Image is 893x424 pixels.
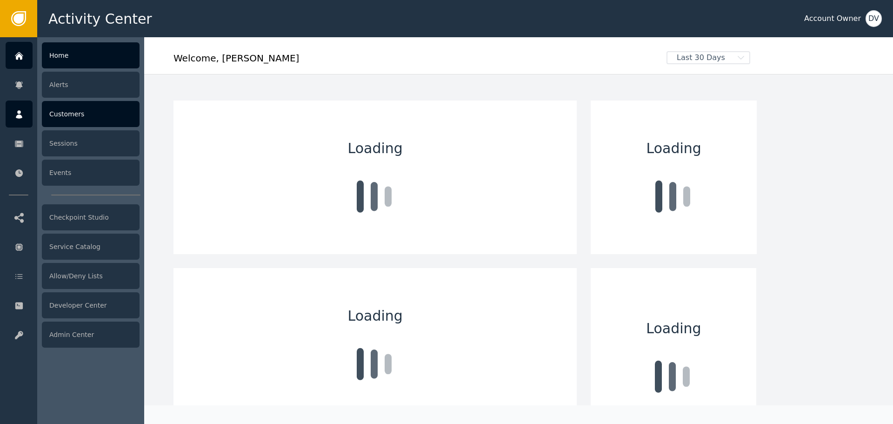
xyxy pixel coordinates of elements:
[6,204,140,231] a: Checkpoint Studio
[866,10,882,27] button: DV
[173,51,660,72] div: Welcome , [PERSON_NAME]
[646,318,701,339] span: Loading
[6,321,140,348] a: Admin Center
[646,138,701,159] span: Loading
[6,101,140,128] a: Customers
[804,13,861,24] div: Account Owner
[348,138,403,159] span: Loading
[6,71,140,98] a: Alerts
[42,130,140,156] div: Sessions
[42,204,140,230] div: Checkpoint Studio
[42,101,140,127] div: Customers
[42,234,140,260] div: Service Catalog
[6,159,140,186] a: Events
[348,305,403,326] span: Loading
[42,292,140,318] div: Developer Center
[6,292,140,319] a: Developer Center
[42,263,140,289] div: Allow/Deny Lists
[42,72,140,98] div: Alerts
[660,51,757,64] button: Last 30 Days
[6,42,140,69] a: Home
[42,160,140,186] div: Events
[6,262,140,289] a: Allow/Deny Lists
[6,130,140,157] a: Sessions
[48,8,152,29] span: Activity Center
[42,42,140,68] div: Home
[42,322,140,348] div: Admin Center
[6,233,140,260] a: Service Catalog
[667,52,734,63] span: Last 30 Days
